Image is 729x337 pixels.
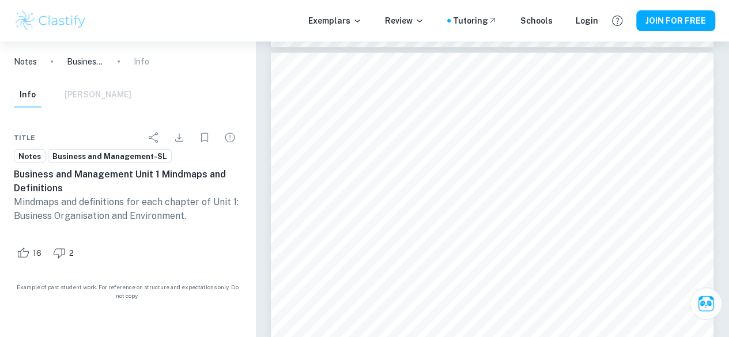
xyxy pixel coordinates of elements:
[168,126,191,149] div: Download
[14,82,41,108] button: Info
[142,126,165,149] div: Share
[453,14,497,27] a: Tutoring
[576,14,598,27] a: Login
[14,244,48,262] div: Like
[193,126,216,149] div: Bookmark
[50,244,80,262] div: Dislike
[14,195,241,223] p: Mindmaps and definitions for each chapter of Unit 1: Business Organisation and Environment.
[218,126,241,149] div: Report issue
[14,9,87,32] img: Clastify logo
[27,248,48,259] span: 16
[48,149,172,164] a: Business and Management-SL
[14,168,241,195] h6: Business and Management Unit 1 Mindmaps and Definitions
[67,55,104,68] p: Business and Management Unit 1 Mindmaps and Definitions
[607,11,627,31] button: Help and Feedback
[636,10,715,31] button: JOIN FOR FREE
[308,14,362,27] p: Exemplars
[48,151,171,162] span: Business and Management-SL
[690,287,722,320] button: Ask Clai
[385,14,424,27] p: Review
[14,149,46,164] a: Notes
[14,283,241,300] span: Example of past student work. For reference on structure and expectations only. Do not copy.
[14,55,37,68] a: Notes
[14,132,35,143] span: Title
[520,14,553,27] a: Schools
[14,151,45,162] span: Notes
[134,55,149,68] p: Info
[63,248,80,259] span: 2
